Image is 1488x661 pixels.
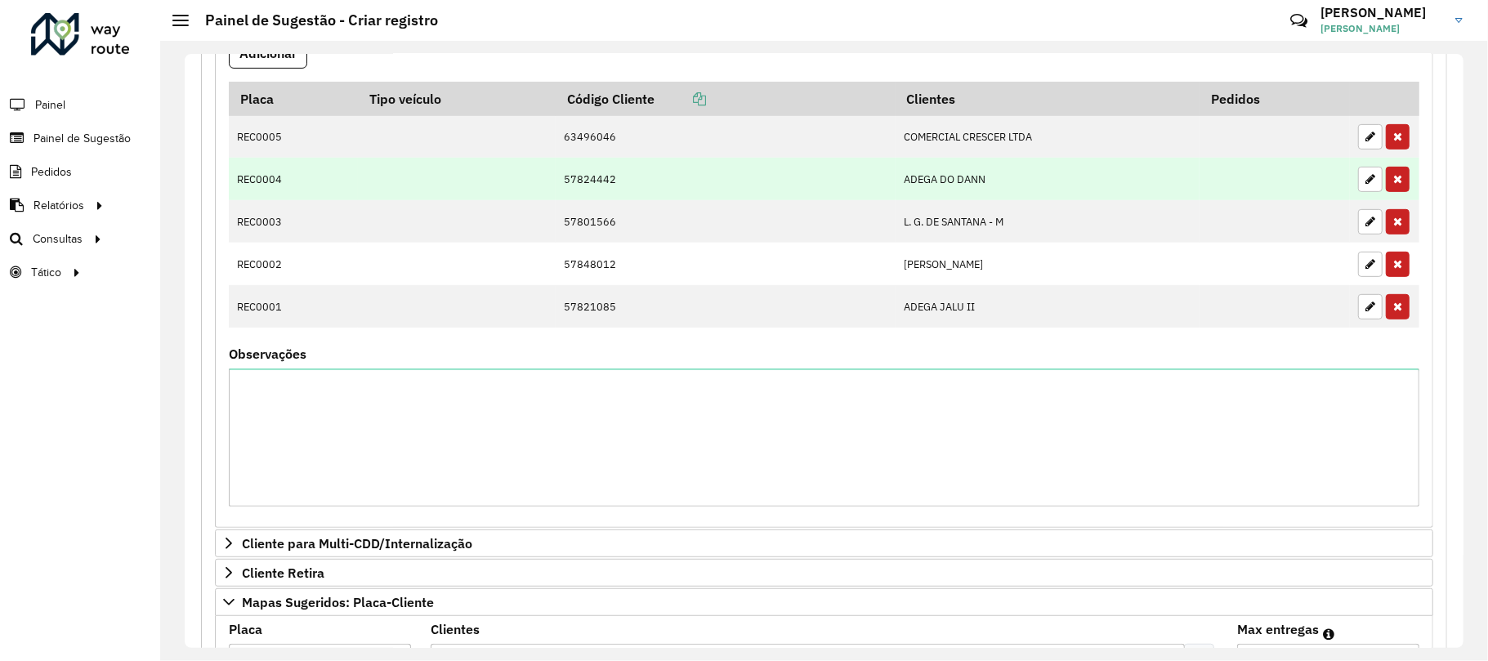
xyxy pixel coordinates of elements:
[556,82,896,116] th: Código Cliente
[896,82,1200,116] th: Clientes
[896,158,1200,200] td: ADEGA DO DANN
[896,243,1200,285] td: [PERSON_NAME]
[896,200,1200,243] td: L. G. DE SANTANA - M
[189,11,438,29] h2: Painel de Sugestão - Criar registro
[896,285,1200,328] td: ADEGA JALU II
[556,158,896,200] td: 57824442
[556,200,896,243] td: 57801566
[242,596,434,609] span: Mapas Sugeridos: Placa-Cliente
[896,116,1200,159] td: COMERCIAL CRESCER LTDA
[1320,5,1443,20] h3: [PERSON_NAME]
[215,559,1433,587] a: Cliente Retira
[556,116,896,159] td: 63496046
[1237,619,1319,639] label: Max entregas
[34,197,84,214] span: Relatórios
[242,566,324,579] span: Cliente Retira
[358,82,556,116] th: Tipo veículo
[556,243,896,285] td: 57848012
[229,200,358,243] td: REC0003
[1320,21,1443,36] span: [PERSON_NAME]
[229,158,358,200] td: REC0004
[229,344,306,364] label: Observações
[215,588,1433,616] a: Mapas Sugeridos: Placa-Cliente
[229,82,358,116] th: Placa
[35,96,65,114] span: Painel
[431,619,480,639] label: Clientes
[31,264,61,281] span: Tático
[229,116,358,159] td: REC0005
[655,91,707,107] a: Copiar
[1281,3,1316,38] a: Contato Rápido
[556,285,896,328] td: 57821085
[31,163,72,181] span: Pedidos
[229,243,358,285] td: REC0002
[34,130,131,147] span: Painel de Sugestão
[242,537,472,550] span: Cliente para Multi-CDD/Internalização
[1200,82,1349,116] th: Pedidos
[215,529,1433,557] a: Cliente para Multi-CDD/Internalização
[1323,628,1334,641] em: Máximo de clientes que serão colocados na mesma rota com os clientes informados
[33,230,83,248] span: Consultas
[229,619,262,639] label: Placa
[229,285,358,328] td: REC0001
